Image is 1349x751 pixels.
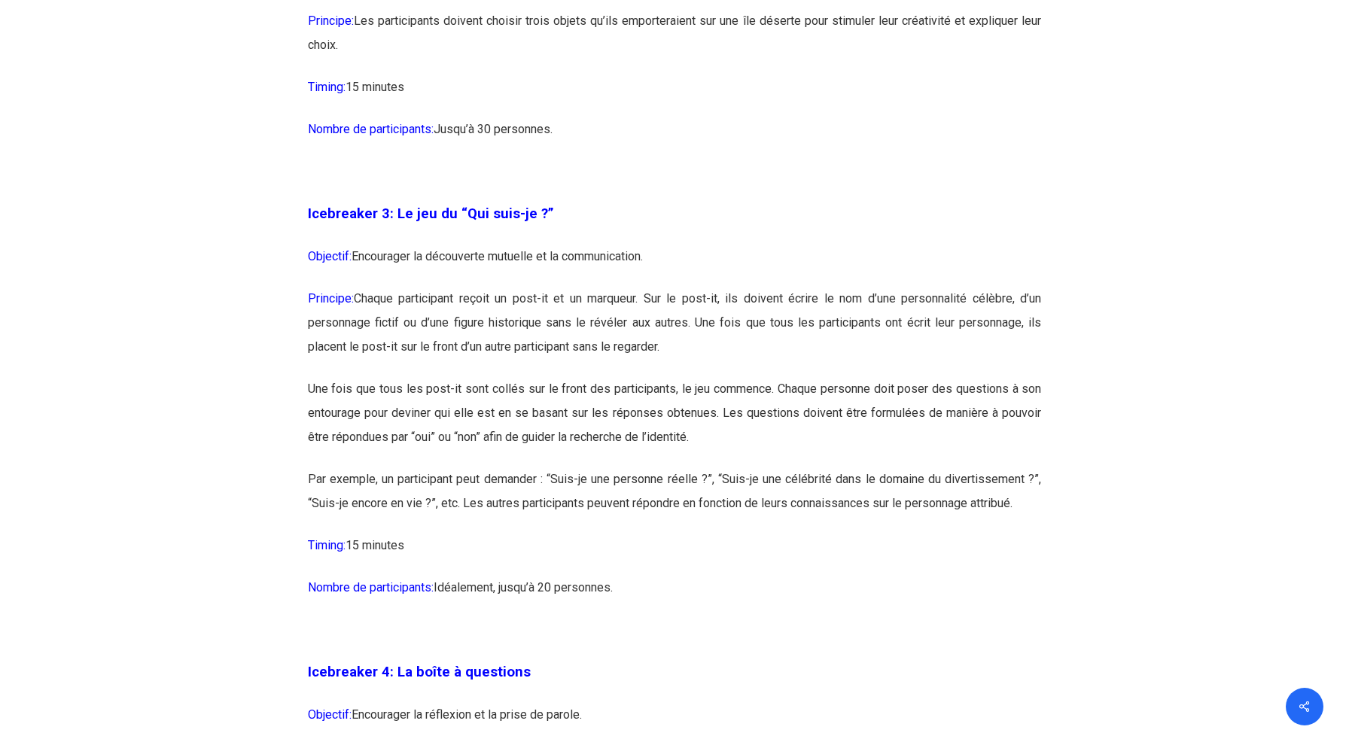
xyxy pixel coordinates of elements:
p: Encourager la réflexion et la prise de parole. [308,703,1042,745]
p: Par exemple, un participant peut demander : “Suis-je une personne réelle ?”, “Suis-je une célébri... [308,467,1042,534]
span: Nombre de participants: [308,580,434,594]
span: Principe: [308,291,354,306]
p: Les participants doivent choisir trois objets qu’ils emporteraient sur une île déserte pour stimu... [308,9,1042,75]
span: Nombre de participants: [308,122,434,136]
p: Chaque participant reçoit un post-it et un marqueur. Sur le post-it, ils doivent écrire le nom d’... [308,287,1042,377]
p: 15 minutes [308,75,1042,117]
span: Principe: [308,14,354,28]
p: Encourager la découverte mutuelle et la communication. [308,245,1042,287]
span: Icebreaker 4: La boîte à questions [308,664,531,680]
span: Icebreaker 3: Le jeu du “Qui suis-je ?” [308,205,554,222]
p: Une fois que tous les post-it sont collés sur le front des participants, le jeu commence. Chaque ... [308,377,1042,467]
p: Jusqu’à 30 personnes. [308,117,1042,160]
p: 15 minutes [308,534,1042,576]
span: Timing: [308,80,346,94]
span: Objectif: [308,249,352,263]
span: Timing: [308,538,346,552]
p: Idéalement, jusqu’à 20 personnes. [308,576,1042,618]
span: Objectif: [308,707,352,722]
